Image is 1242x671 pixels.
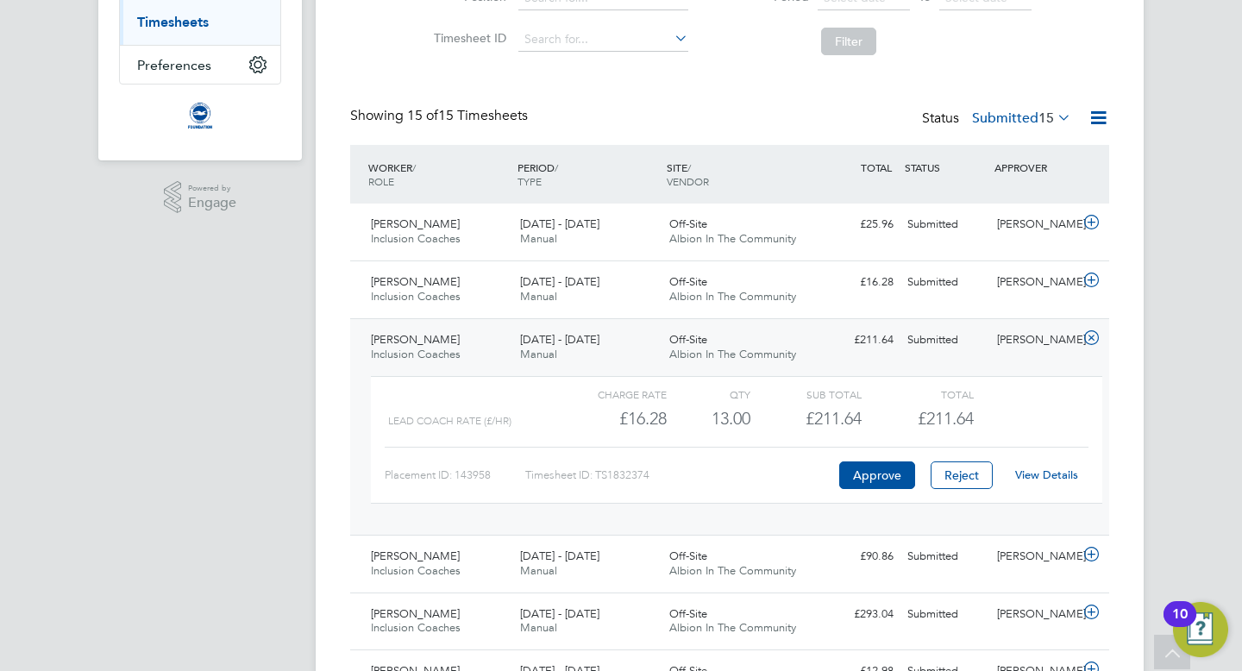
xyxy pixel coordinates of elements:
[931,461,993,489] button: Reject
[669,332,707,347] span: Off-Site
[188,196,236,210] span: Engage
[990,152,1080,183] div: APPROVER
[186,102,214,129] img: albioninthecommunity-logo-retina.png
[520,347,557,361] span: Manual
[119,102,281,129] a: Go to home page
[371,289,461,304] span: Inclusion Coaches
[750,404,862,433] div: £211.64
[388,415,511,427] span: Lead Coach Rate (£/HR)
[520,216,599,231] span: [DATE] - [DATE]
[407,107,438,124] span: 15 of
[120,46,280,84] button: Preferences
[821,28,876,55] button: Filter
[811,268,900,297] div: £16.28
[811,542,900,571] div: £90.86
[429,30,506,46] label: Timesheet ID
[520,231,557,246] span: Manual
[990,210,1080,239] div: [PERSON_NAME]
[900,600,990,629] div: Submitted
[555,404,667,433] div: £16.28
[990,600,1080,629] div: [PERSON_NAME]
[669,216,707,231] span: Off-Site
[412,160,416,174] span: /
[525,461,835,489] div: Timesheet ID: TS1832374
[555,384,667,404] div: Charge rate
[371,620,461,635] span: Inclusion Coaches
[990,268,1080,297] div: [PERSON_NAME]
[520,289,557,304] span: Manual
[669,289,796,304] span: Albion In The Community
[667,404,750,433] div: 13.00
[407,107,528,124] span: 15 Timesheets
[922,107,1075,131] div: Status
[862,384,973,404] div: Total
[188,181,236,196] span: Powered by
[1172,614,1188,637] div: 10
[371,606,460,621] span: [PERSON_NAME]
[371,216,460,231] span: [PERSON_NAME]
[669,620,796,635] span: Albion In The Community
[518,28,688,52] input: Search for...
[900,268,990,297] div: Submitted
[669,549,707,563] span: Off-Site
[811,210,900,239] div: £25.96
[900,542,990,571] div: Submitted
[371,274,460,289] span: [PERSON_NAME]
[350,107,531,125] div: Showing
[520,563,557,578] span: Manual
[900,152,990,183] div: STATUS
[1015,467,1078,482] a: View Details
[667,174,709,188] span: VENDOR
[662,152,812,197] div: SITE
[972,110,1071,127] label: Submitted
[364,152,513,197] div: WORKER
[669,347,796,361] span: Albion In The Community
[520,332,599,347] span: [DATE] - [DATE]
[137,57,211,73] span: Preferences
[861,160,892,174] span: TOTAL
[555,160,558,174] span: /
[918,408,974,429] span: £211.64
[520,549,599,563] span: [DATE] - [DATE]
[520,606,599,621] span: [DATE] - [DATE]
[1173,602,1228,657] button: Open Resource Center, 10 new notifications
[900,326,990,354] div: Submitted
[371,231,461,246] span: Inclusion Coaches
[137,14,209,30] a: Timesheets
[164,181,237,214] a: Powered byEngage
[687,160,691,174] span: /
[669,606,707,621] span: Off-Site
[669,563,796,578] span: Albion In The Community
[520,274,599,289] span: [DATE] - [DATE]
[750,384,862,404] div: Sub Total
[1038,110,1054,127] span: 15
[371,563,461,578] span: Inclusion Coaches
[371,549,460,563] span: [PERSON_NAME]
[368,174,394,188] span: ROLE
[669,231,796,246] span: Albion In The Community
[385,461,525,489] div: Placement ID: 143958
[900,210,990,239] div: Submitted
[669,274,707,289] span: Off-Site
[517,174,542,188] span: TYPE
[520,620,557,635] span: Manual
[371,332,460,347] span: [PERSON_NAME]
[513,152,662,197] div: PERIOD
[811,600,900,629] div: £293.04
[811,326,900,354] div: £211.64
[990,326,1080,354] div: [PERSON_NAME]
[839,461,915,489] button: Approve
[371,347,461,361] span: Inclusion Coaches
[667,384,750,404] div: QTY
[990,542,1080,571] div: [PERSON_NAME]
